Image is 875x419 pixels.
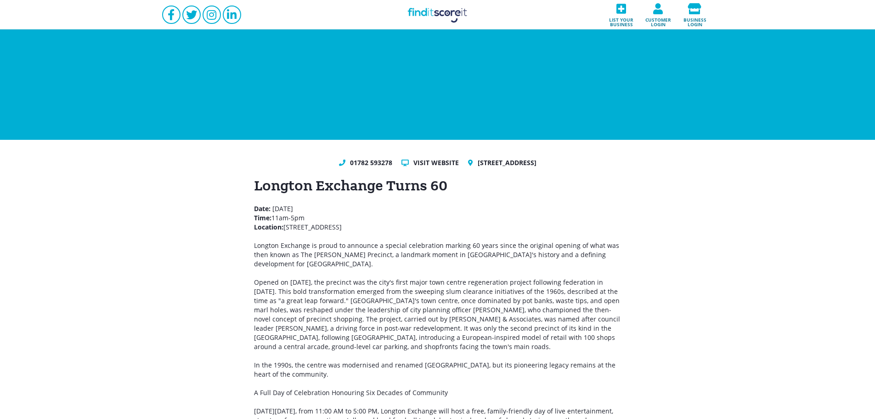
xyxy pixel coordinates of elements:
strong: Date: [254,204,272,213]
strong: Location: [254,223,283,231]
h1: Longton Exchange Turns 60 [254,177,621,195]
a: [STREET_ADDRESS] [478,158,536,167]
span: Business login [679,14,711,27]
a: Business login [677,0,713,29]
span: Customer login [643,14,674,27]
span: 11am-5pm [271,213,305,222]
a: List your business [603,0,640,29]
p: [DATE] [254,204,621,232]
strong: Time: [254,213,271,222]
p: Longton Exchange is proud to announce a special celebration marking 60 years since the original o... [254,241,621,269]
a: Visit website [413,158,459,167]
p: Opened on [DATE], the precinct was the city's first major town centre regeneration project follow... [254,278,621,351]
span: [STREET_ADDRESS] [283,223,342,231]
a: Customer login [640,0,677,29]
p: In the 1990s, the centre was modernised and renamed [GEOGRAPHIC_DATA], but its pioneering legacy ... [254,361,621,379]
a: 01782 593278 [350,158,392,167]
span: List your business [606,14,637,27]
p: A Full Day of Celebration Honouring Six Decades of Community [254,388,621,397]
